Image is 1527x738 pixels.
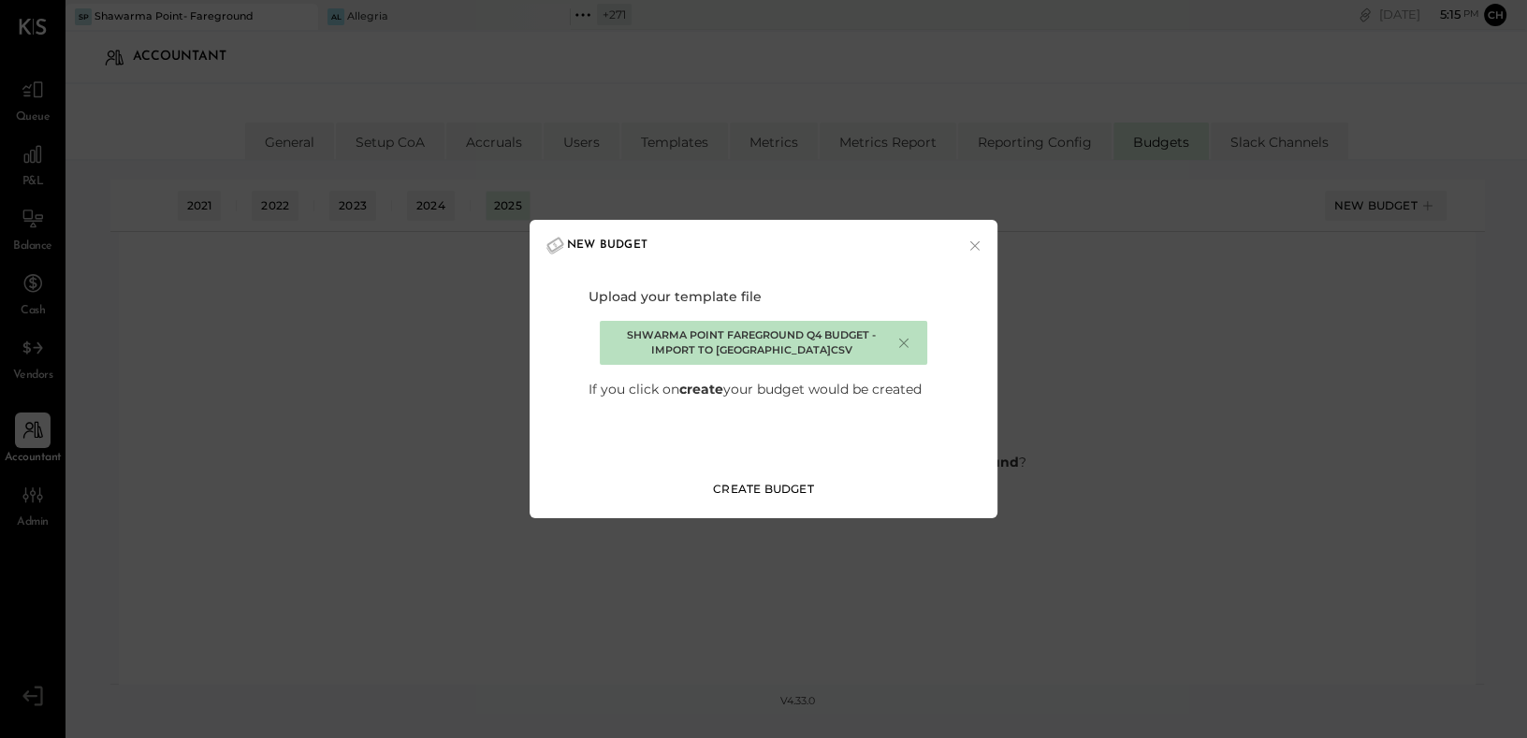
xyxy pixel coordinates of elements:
[713,481,814,497] div: Create Budget
[544,234,647,257] h2: New Budget
[704,474,823,504] button: Create Budget
[615,328,888,357] span: Shwarma Point Fareground Q4 Budget - Import to [GEOGRAPHIC_DATA]csv
[589,287,762,306] p: Upload your template file
[967,237,983,255] button: ×
[895,334,912,353] div: ×
[530,220,997,518] div: Example Modal
[589,380,922,398] p: If you click on your budget would be created
[679,381,723,398] b: create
